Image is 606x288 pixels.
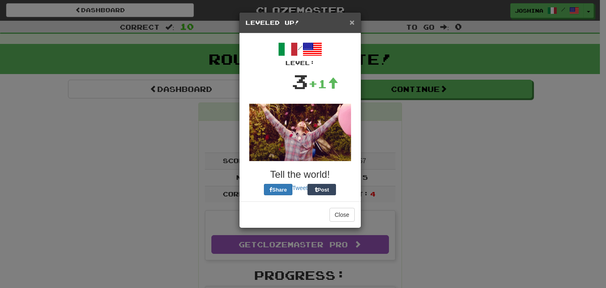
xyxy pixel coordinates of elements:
[349,17,354,27] span: ×
[246,39,355,67] div: /
[246,59,355,67] div: Level:
[246,169,355,180] h3: Tell the world!
[246,19,355,27] h5: Leveled Up!
[292,185,307,191] a: Tweet
[264,184,292,195] button: Share
[308,76,338,92] div: +1
[249,104,351,161] img: andy-72a9b47756ecc61a9f6c0ef31017d13e025550094338bf53ee1bb5849c5fd8eb.gif
[292,67,308,96] div: 3
[349,18,354,26] button: Close
[307,184,336,195] button: Post
[329,208,355,222] button: Close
